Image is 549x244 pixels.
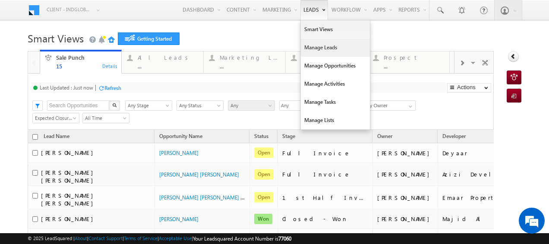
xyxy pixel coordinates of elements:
span: Opportunity Name [159,133,202,139]
div: 15 [56,63,117,69]
input: Type to Search [362,100,416,111]
a: Any Stage [125,100,172,111]
span: Any [280,101,350,111]
a: Stage [278,132,300,143]
a: [PERSON_NAME] [PERSON_NAME] - Sale Punch [159,193,269,201]
a: Manage Tasks [301,93,370,111]
span: All Time [83,114,126,122]
input: Check all records [32,134,38,140]
a: All Time [82,113,129,123]
span: Any Status [177,102,221,109]
span: Owner [377,133,392,139]
div: Emaar Properties [442,194,529,202]
div: Refresh [104,85,121,91]
span: Open [254,148,274,158]
span: 77060 [278,235,291,242]
a: Getting Started [118,32,180,45]
a: Manage Opportunities [301,57,370,75]
img: d_60004797649_company_0_60004797649 [15,45,36,57]
a: Manage Lists [301,111,370,129]
a: Developer [438,132,470,143]
a: Sale Punch15Details [40,50,122,74]
div: Last Updated : Just now [40,84,93,91]
a: Contact... [285,51,368,73]
a: Opportunity Name [155,132,207,143]
a: Acceptable Use [159,235,192,241]
a: Smart Views [301,20,370,39]
span: Open [254,169,274,180]
a: [PERSON_NAME] [159,216,199,222]
div: [PERSON_NAME] [377,194,434,202]
div: Any [279,100,358,111]
a: Contact Support [88,235,123,241]
div: Azizi Developments [442,170,529,178]
span: © 2025 LeadSquared | | | | | [28,234,291,243]
span: Lead Name [39,132,74,143]
a: Manage Activities [301,75,370,93]
span: Any Stage [126,102,169,109]
div: Minimize live chat window [142,4,162,25]
div: ... [384,63,444,69]
span: Developer [442,133,466,139]
div: 1st Half Invoice [282,194,369,202]
div: Deyaar [442,149,529,157]
div: All Leads [138,54,198,61]
a: Terms of Service [124,235,158,241]
a: Any Status [177,100,224,111]
span: Stage [282,133,295,139]
a: [PERSON_NAME] [PERSON_NAME] [159,171,239,178]
div: Closed - Won [282,215,369,223]
img: Search [112,103,117,107]
div: Full Invoice [282,149,369,157]
a: About [75,235,87,241]
a: Marketing Leads... [203,51,286,73]
em: Start Chat [117,187,157,199]
div: [PERSON_NAME] [377,149,434,157]
span: Won [254,214,272,224]
a: Manage Leads [301,39,370,57]
a: [PERSON_NAME] [159,150,199,156]
span: Client - indglobal1 (77060) [47,5,92,14]
a: All Leads... [121,51,204,73]
span: Any [228,102,272,109]
span: [PERSON_NAME] [PERSON_NAME] [41,169,98,184]
a: Expected Closure Date [32,113,79,123]
button: Actions [447,83,491,93]
a: Any [228,100,275,111]
span: [PERSON_NAME] [41,149,98,156]
textarea: Type your message and hit 'Enter' [11,80,158,180]
div: Prospect [384,54,444,61]
span: Smart Views [28,31,84,45]
span: Open [254,192,274,202]
div: Majid Al Futtaim [442,215,529,223]
span: [PERSON_NAME] [41,215,98,222]
div: [PERSON_NAME] [377,215,434,223]
div: Sale Punch [56,54,117,61]
a: Status [250,132,273,143]
input: Search Opportunities [47,100,110,111]
div: Details [102,62,118,70]
span: [PERSON_NAME] [PERSON_NAME] [41,192,98,207]
span: Expected Closure Date [33,114,76,122]
div: ... [220,63,280,69]
span: Your Leadsquared Account Number is [193,235,291,242]
div: Marketing Leads [220,54,280,61]
div: ... [138,63,198,69]
div: Chat with us now [45,45,145,57]
div: [PERSON_NAME] [377,170,434,178]
a: Show All Items [404,101,415,109]
div: Full Invoice [282,170,369,178]
a: Prospect... [367,51,450,73]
